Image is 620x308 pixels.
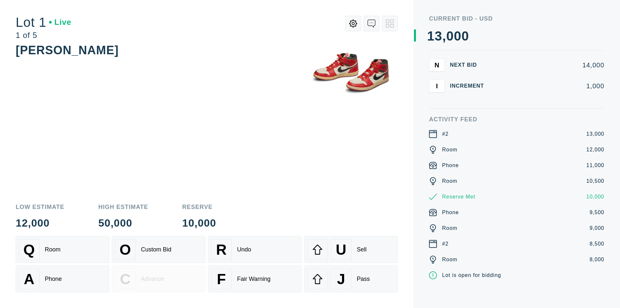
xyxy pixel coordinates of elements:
div: Pass [357,276,370,282]
div: Live [49,18,71,26]
div: 8,000 [590,256,604,264]
span: O [120,241,131,258]
button: JPass [304,265,398,292]
div: Activity Feed [429,116,604,122]
div: 12,000 [16,218,64,228]
span: F [217,271,226,287]
div: 0 [454,29,461,43]
div: #2 [442,240,449,248]
button: FFair Warning [208,265,301,292]
div: Advance [141,276,164,282]
div: [PERSON_NAME] [16,43,119,57]
div: Room [442,146,457,154]
div: 8,500 [590,240,604,248]
div: 1 [427,29,435,43]
div: Lot is open for bidding [442,271,501,279]
div: 0 [461,29,469,43]
div: 50,000 [98,218,148,228]
div: Custom Bid [141,246,171,253]
button: CAdvance [112,265,205,292]
span: A [24,271,34,287]
div: 11,000 [586,162,604,169]
div: , [442,29,446,160]
button: USell [304,236,398,263]
button: N [429,59,445,72]
div: 12,000 [586,146,604,154]
button: I [429,79,445,93]
div: 10,000 [586,193,604,201]
span: N [435,61,439,69]
div: Reserve Met [442,193,475,201]
div: 10,500 [586,177,604,185]
button: APhone [16,265,109,292]
div: 13,000 [586,130,604,138]
span: U [336,241,346,258]
div: #2 [442,130,449,138]
div: 14,000 [494,62,604,68]
div: Lot 1 [16,16,71,29]
div: Current Bid - USD [429,16,604,22]
div: Room [442,256,457,264]
div: Fair Warning [237,276,270,282]
div: Room [442,177,457,185]
div: Low Estimate [16,204,64,210]
div: Increment [450,83,489,89]
div: Sell [357,246,367,253]
span: J [337,271,345,287]
div: 1 of 5 [16,31,71,39]
div: Room [442,224,457,232]
div: 9,000 [590,224,604,232]
div: Phone [442,162,459,169]
span: C [120,271,130,287]
div: Room [45,246,60,253]
div: 9,500 [590,209,604,216]
div: Reserve [182,204,216,210]
button: RUndo [208,236,301,263]
div: High Estimate [98,204,148,210]
div: Undo [237,246,251,253]
button: QRoom [16,236,109,263]
div: 10,000 [182,218,216,228]
div: 0 [446,29,454,43]
span: Q [24,241,35,258]
div: Phone [442,209,459,216]
div: Phone [45,276,62,282]
span: R [216,241,227,258]
div: 3 [435,29,442,43]
div: Next Bid [450,62,489,68]
div: 1,000 [494,83,604,89]
span: I [436,82,438,90]
button: OCustom Bid [112,236,205,263]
